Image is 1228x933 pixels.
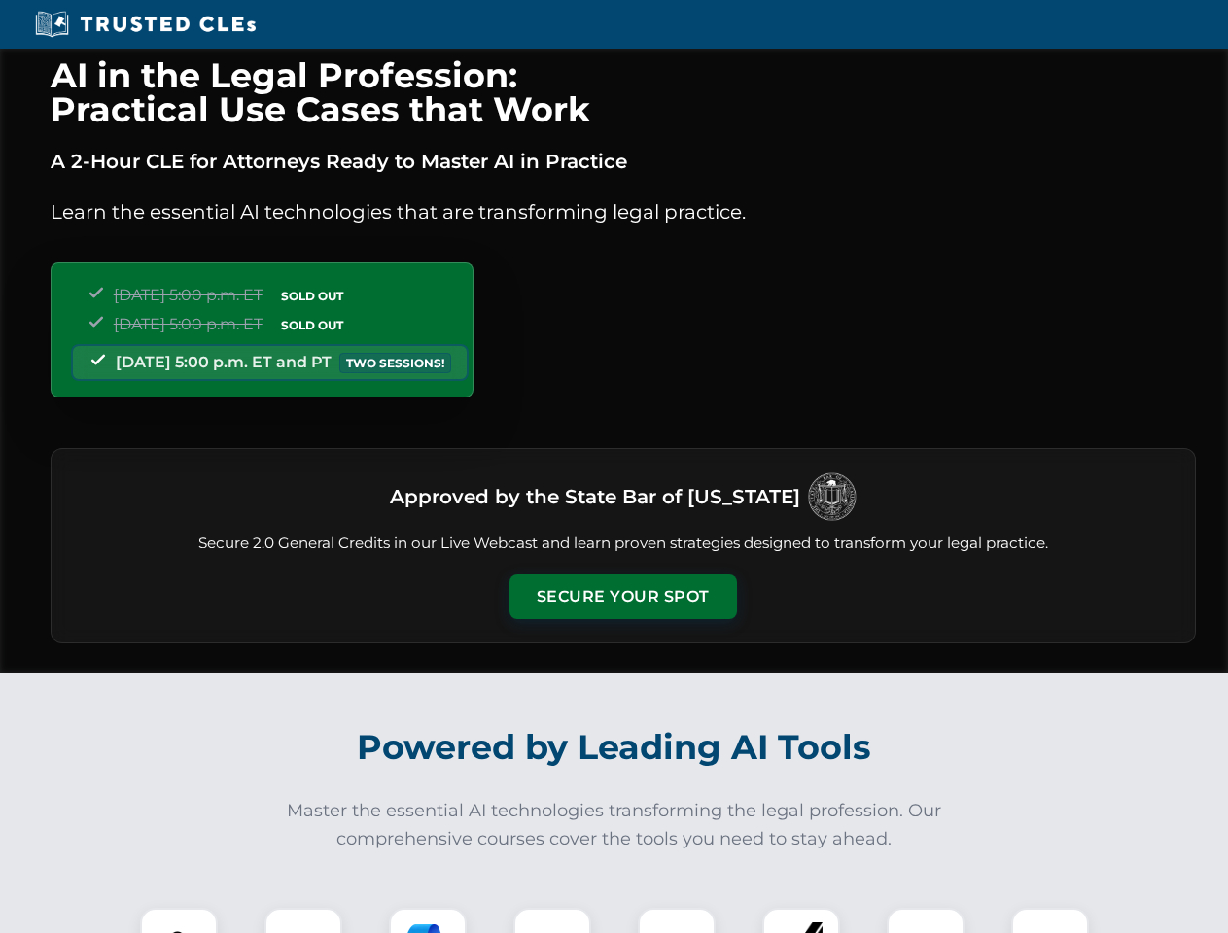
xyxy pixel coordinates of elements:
p: Learn the essential AI technologies that are transforming legal practice. [51,196,1196,227]
p: Master the essential AI technologies transforming the legal profession. Our comprehensive courses... [274,797,955,853]
span: SOLD OUT [274,286,350,306]
button: Secure Your Spot [509,574,737,619]
span: [DATE] 5:00 p.m. ET [114,315,263,333]
img: Trusted CLEs [29,10,262,39]
h2: Powered by Leading AI Tools [76,713,1153,781]
img: Logo [808,472,857,521]
p: A 2-Hour CLE for Attorneys Ready to Master AI in Practice [51,146,1196,177]
h3: Approved by the State Bar of [US_STATE] [390,479,800,514]
span: SOLD OUT [274,315,350,335]
span: [DATE] 5:00 p.m. ET [114,286,263,304]
p: Secure 2.0 General Credits in our Live Webcast and learn proven strategies designed to transform ... [75,533,1172,555]
h1: AI in the Legal Profession: Practical Use Cases that Work [51,58,1196,126]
